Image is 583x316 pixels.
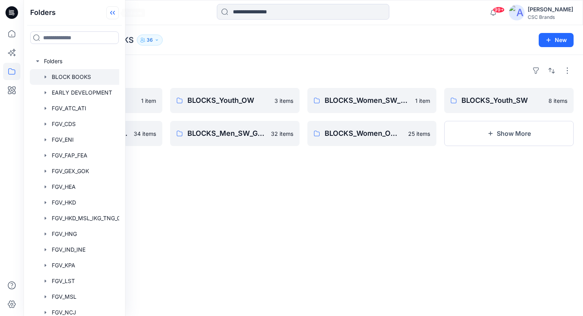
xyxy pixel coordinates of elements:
[493,7,505,13] span: 99+
[170,88,300,113] a: BLOCKS_Youth_OW3 items
[444,88,574,113] a: BLOCKS_Youth_SW8 items
[548,97,567,105] p: 8 items
[187,95,270,106] p: BLOCKS_Youth_OW
[271,130,293,138] p: 32 items
[408,130,430,138] p: 25 items
[274,97,293,105] p: 3 items
[307,121,437,146] a: BLOCKS_Women_OW_APAC25 items
[528,5,573,14] div: [PERSON_NAME]
[137,35,163,46] button: 36
[134,130,156,138] p: 34 items
[461,95,544,106] p: BLOCKS_Youth_SW
[147,36,153,44] p: 36
[415,97,430,105] p: 1 item
[307,88,437,113] a: BLOCKS_Women_SW_EXTENDED1 item
[141,97,156,105] p: 1 item
[170,121,300,146] a: BLOCKS_Men_SW_GLOBAL32 items
[187,128,266,139] p: BLOCKS_Men_SW_GLOBAL
[528,14,573,20] div: CSC Brands
[444,121,574,146] button: Show More
[509,5,525,20] img: avatar
[325,128,404,139] p: BLOCKS_Women_OW_APAC
[539,33,574,47] button: New
[325,95,411,106] p: BLOCKS_Women_SW_EXTENDED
